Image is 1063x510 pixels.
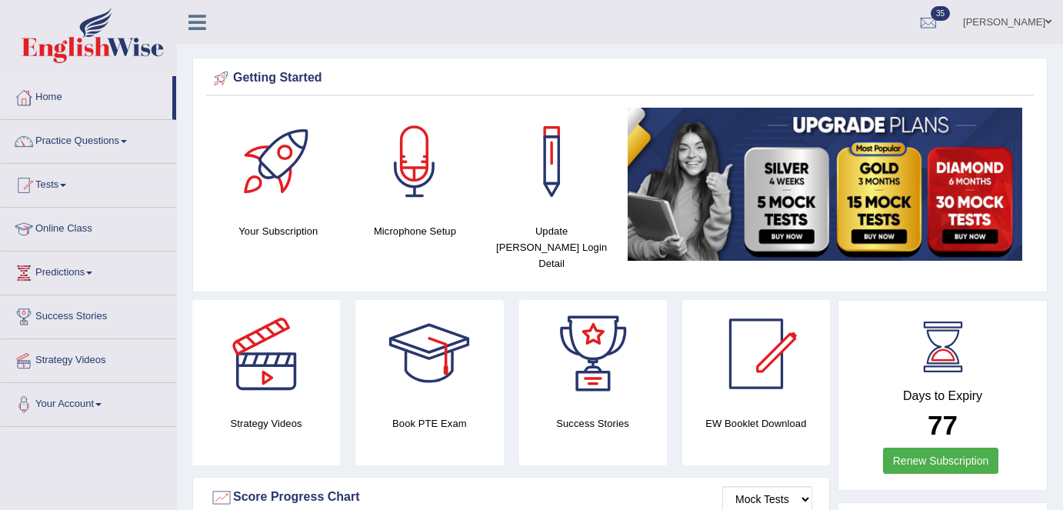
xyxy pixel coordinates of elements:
[218,223,339,239] h4: Your Subscription
[855,389,1030,403] h4: Days to Expiry
[682,415,830,432] h4: EW Booklet Download
[491,223,612,272] h4: Update [PERSON_NAME] Login Detail
[628,108,1022,261] img: small5.jpg
[1,164,176,202] a: Tests
[210,486,812,509] div: Score Progress Chart
[519,415,667,432] h4: Success Stories
[355,223,476,239] h4: Microphone Setup
[931,6,950,21] span: 35
[1,339,176,378] a: Strategy Videos
[210,67,1030,90] div: Getting Started
[928,410,958,440] b: 77
[192,415,340,432] h4: Strategy Videos
[1,208,176,246] a: Online Class
[1,120,176,158] a: Practice Questions
[355,415,503,432] h4: Book PTE Exam
[1,252,176,290] a: Predictions
[1,76,172,115] a: Home
[883,448,999,474] a: Renew Subscription
[1,383,176,422] a: Your Account
[1,295,176,334] a: Success Stories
